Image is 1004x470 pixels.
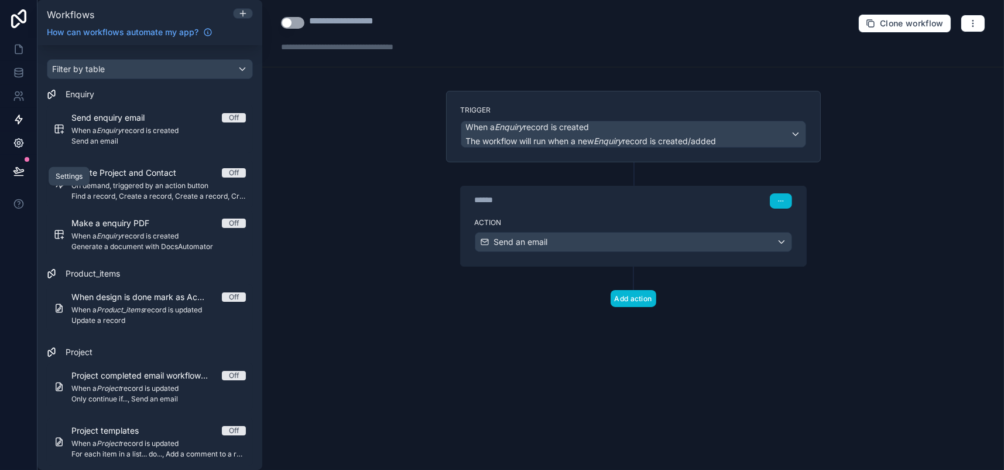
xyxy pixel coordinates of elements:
span: Clone workflow [880,18,944,29]
button: Send an email [475,232,792,252]
span: Workflows [47,9,94,21]
div: Settings [56,172,83,181]
button: Add action [611,290,656,307]
button: When aEnquiryrecord is createdThe workflow will run when a newEnquiryrecord is created/added [461,121,806,148]
a: How can workflows automate my app? [42,26,217,38]
label: Action [475,218,792,227]
span: Send an email [494,236,548,248]
em: Enquiry [594,136,623,146]
em: Enquiry [495,122,524,132]
span: When a record is created [466,121,590,133]
span: The workflow will run when a new record is created/added [466,136,717,146]
label: Trigger [461,105,806,115]
span: How can workflows automate my app? [47,26,198,38]
button: Clone workflow [858,14,951,33]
